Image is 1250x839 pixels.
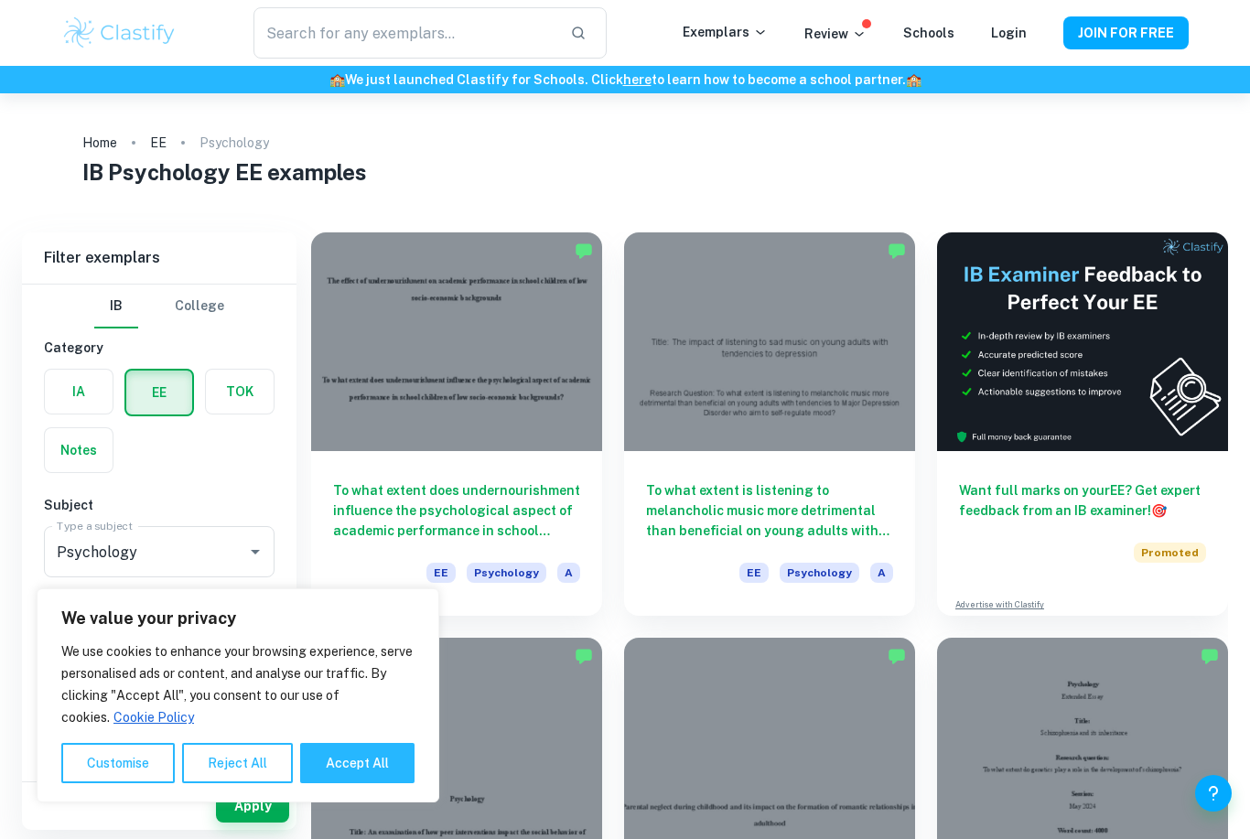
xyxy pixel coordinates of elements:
button: Open [242,539,268,565]
button: JOIN FOR FREE [1063,16,1189,49]
a: Want full marks on yourEE? Get expert feedback from an IB examiner!PromotedAdvertise with Clastify [937,232,1228,616]
img: Marked [888,647,906,665]
button: Reject All [182,743,293,783]
img: Clastify logo [61,15,178,51]
span: EE [426,563,456,583]
p: Psychology [199,133,269,153]
span: Promoted [1134,543,1206,563]
span: 🎯 [1151,503,1167,518]
span: EE [739,563,769,583]
a: To what extent is listening to melancholic music more detrimental than beneficial on young adults... [624,232,915,616]
button: Notes [45,428,113,472]
h6: Filter exemplars [22,232,296,284]
h6: Category [44,338,275,358]
a: Home [82,130,117,156]
a: Advertise with Clastify [955,598,1044,611]
span: 🏫 [329,72,345,87]
img: Marked [1201,647,1219,665]
button: IB [94,285,138,328]
button: EE [126,371,192,414]
a: Cookie Policy [113,709,195,726]
span: A [557,563,580,583]
p: Review [804,24,867,44]
p: We value your privacy [61,608,415,629]
div: Filter type choice [94,285,224,328]
button: Customise [61,743,175,783]
button: TOK [206,370,274,414]
a: Schools [903,26,954,40]
h6: Want full marks on your EE ? Get expert feedback from an IB examiner! [959,480,1206,521]
a: To what extent does undernourishment influence the psychological aspect of academic performance i... [311,232,602,616]
label: Type a subject [57,518,133,533]
img: Thumbnail [937,232,1228,451]
input: Search for any exemplars... [253,7,555,59]
div: We value your privacy [37,588,439,802]
h6: Subject [44,495,275,515]
p: Exemplars [683,22,768,42]
button: Help and Feedback [1195,775,1232,812]
img: Marked [888,242,906,260]
h6: We just launched Clastify for Schools. Click to learn how to become a school partner. [4,70,1246,90]
h6: To what extent is listening to melancholic music more detrimental than beneficial on young adults... [646,480,893,541]
h6: To what extent does undernourishment influence the psychological aspect of academic performance i... [333,480,580,541]
p: We use cookies to enhance your browsing experience, serve personalised ads or content, and analys... [61,640,415,728]
span: 🏫 [906,72,921,87]
h1: IB Psychology EE examples [82,156,1168,188]
button: Apply [216,790,289,823]
img: Marked [575,242,593,260]
button: IA [45,370,113,414]
a: Login [991,26,1027,40]
span: Psychology [467,563,546,583]
span: A [870,563,893,583]
a: EE [150,130,167,156]
span: Psychology [780,563,859,583]
a: here [623,72,652,87]
img: Marked [575,647,593,665]
button: College [175,285,224,328]
button: Accept All [300,743,415,783]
